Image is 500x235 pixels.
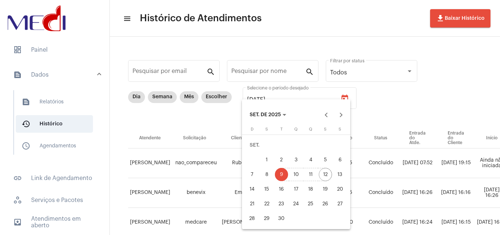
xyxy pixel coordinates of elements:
button: 17 de setembro de 2025 [289,182,303,197]
div: 26 [319,197,332,210]
button: 23 de setembro de 2025 [274,197,289,211]
button: 22 de setembro de 2025 [260,197,274,211]
button: 25 de setembro de 2025 [303,197,318,211]
span: S [324,127,327,131]
div: 24 [290,197,303,210]
div: 28 [246,212,259,225]
div: 5 [319,153,332,166]
div: 15 [260,183,273,196]
div: 7 [246,168,259,181]
span: SET. DE 2025 [250,112,281,117]
button: 1 de setembro de 2025 [260,153,274,167]
button: Choose month and year [244,107,292,122]
button: 26 de setembro de 2025 [318,197,333,211]
button: 11 de setembro de 2025 [303,167,318,182]
div: 25 [304,197,317,210]
div: 13 [333,168,347,181]
button: 2 de setembro de 2025 [274,153,289,167]
div: 17 [290,183,303,196]
span: T [280,127,283,131]
div: 9 [275,168,288,181]
button: 28 de setembro de 2025 [245,211,260,226]
button: 20 de setembro de 2025 [333,182,347,197]
button: 27 de setembro de 2025 [333,197,347,211]
button: 14 de setembro de 2025 [245,182,260,197]
div: 19 [319,183,332,196]
div: 22 [260,197,273,210]
div: 1 [260,153,273,166]
span: Q [294,127,298,131]
button: 10 de setembro de 2025 [289,167,303,182]
button: 19 de setembro de 2025 [318,182,333,197]
button: 30 de setembro de 2025 [274,211,289,226]
div: 20 [333,183,347,196]
button: 5 de setembro de 2025 [318,153,333,167]
span: S [265,127,268,131]
div: 6 [333,153,347,166]
button: 16 de setembro de 2025 [274,182,289,197]
button: 29 de setembro de 2025 [260,211,274,226]
div: 29 [260,212,273,225]
div: 4 [304,153,317,166]
div: 14 [246,183,259,196]
button: 7 de setembro de 2025 [245,167,260,182]
div: 3 [290,153,303,166]
button: 3 de setembro de 2025 [289,153,303,167]
span: D [251,127,254,131]
div: 23 [275,197,288,210]
div: 27 [333,197,347,210]
button: Next month [333,107,348,122]
div: 12 [319,168,332,181]
button: 24 de setembro de 2025 [289,197,303,211]
span: S [339,127,341,131]
td: SET. [245,138,347,153]
div: 8 [260,168,273,181]
button: 15 de setembro de 2025 [260,182,274,197]
button: 13 de setembro de 2025 [333,167,347,182]
button: 12 de setembro de 2025 [318,167,333,182]
div: 21 [246,197,259,210]
div: 18 [304,183,317,196]
span: Q [309,127,312,131]
button: 6 de setembro de 2025 [333,153,347,167]
button: 4 de setembro de 2025 [303,153,318,167]
button: 21 de setembro de 2025 [245,197,260,211]
div: 30 [275,212,288,225]
div: 2 [275,153,288,166]
button: 9 de setembro de 2025 [274,167,289,182]
div: 10 [290,168,303,181]
div: 16 [275,183,288,196]
div: 11 [304,168,317,181]
button: 8 de setembro de 2025 [260,167,274,182]
button: Previous month [319,107,333,122]
button: 18 de setembro de 2025 [303,182,318,197]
